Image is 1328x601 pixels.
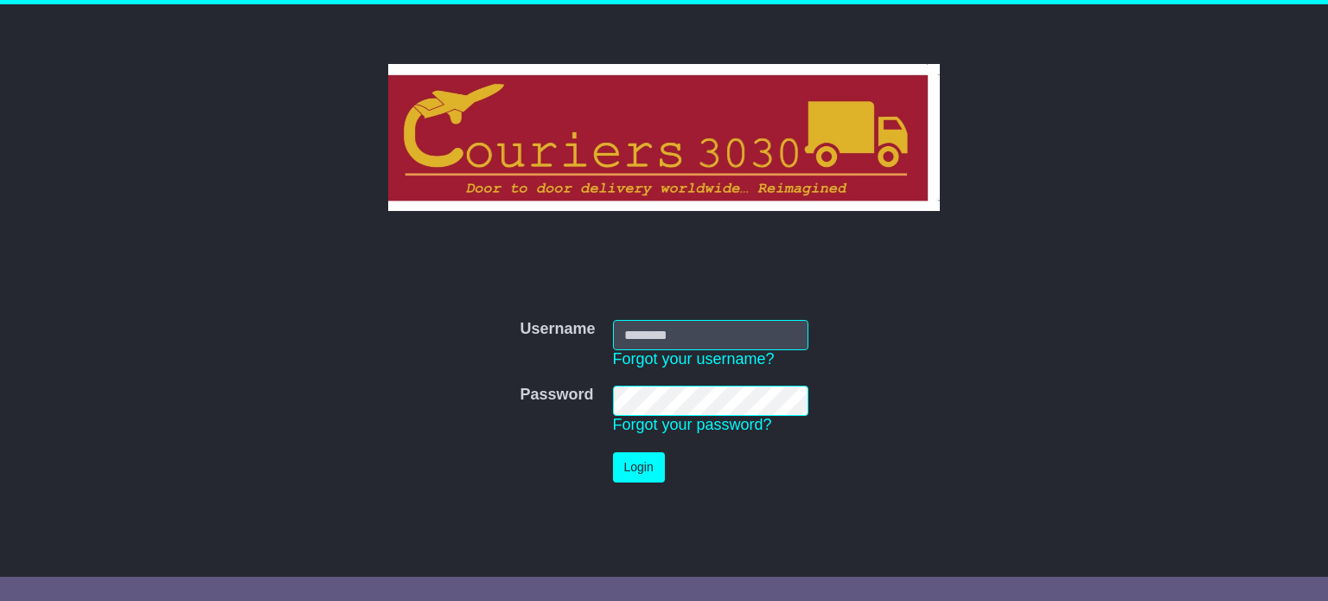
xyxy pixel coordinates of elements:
[613,452,665,483] button: Login
[613,416,772,433] a: Forgot your password?
[388,64,941,211] img: Couriers 3030
[520,320,595,339] label: Username
[520,386,593,405] label: Password
[613,350,775,368] a: Forgot your username?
